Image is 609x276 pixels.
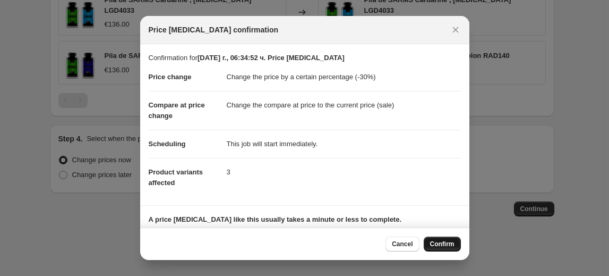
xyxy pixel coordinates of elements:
[430,240,454,248] span: Confirm
[227,158,461,186] dd: 3
[149,140,186,148] span: Scheduling
[424,237,461,252] button: Confirm
[198,54,345,62] b: [DATE] г., 06:34:52 ч. Price [MEDICAL_DATA]
[227,130,461,158] dd: This job will start immediately.
[227,63,461,91] dd: Change the price by a certain percentage (-30%)
[385,237,419,252] button: Cancel
[149,73,192,81] span: Price change
[149,53,461,63] p: Confirmation for
[227,91,461,119] dd: Change the compare at price to the current price (sale)
[149,101,205,120] span: Compare at price change
[149,215,402,223] b: A price [MEDICAL_DATA] like this usually takes a minute or less to complete.
[448,22,463,37] button: Close
[149,168,203,187] span: Product variants affected
[392,240,413,248] span: Cancel
[149,24,279,35] span: Price [MEDICAL_DATA] confirmation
